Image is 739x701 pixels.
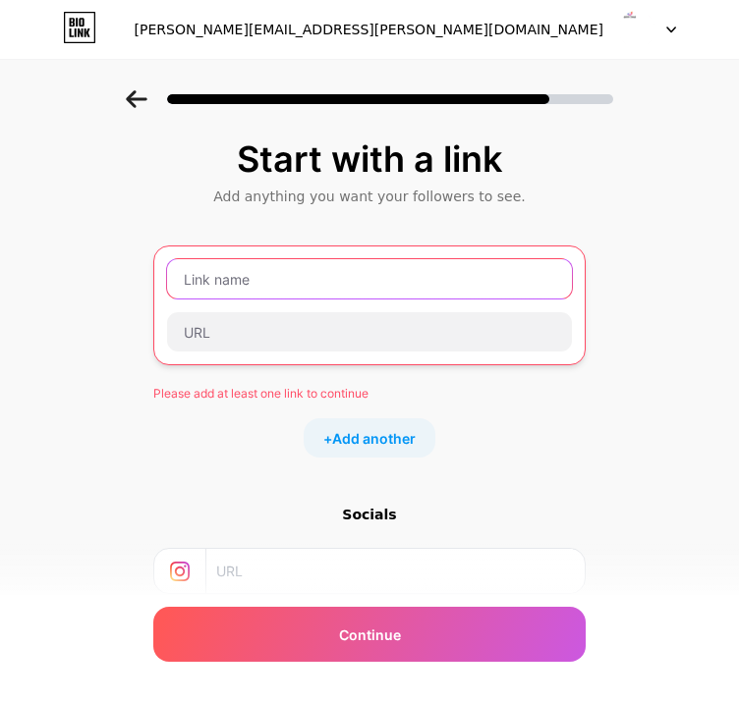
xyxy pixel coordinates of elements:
[153,505,586,524] div: Socials
[163,187,576,206] div: Add anything you want your followers to see.
[167,259,572,298] input: Link name
[135,20,603,40] div: [PERSON_NAME][EMAIL_ADDRESS][PERSON_NAME][DOMAIN_NAME]
[304,418,435,458] div: +
[216,549,573,593] input: URL
[618,11,655,48] img: culturalcarebga
[339,624,401,645] span: Continue
[167,312,572,351] input: URL
[332,428,416,449] span: Add another
[153,385,586,403] div: Please add at least one link to continue
[163,139,576,179] div: Start with a link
